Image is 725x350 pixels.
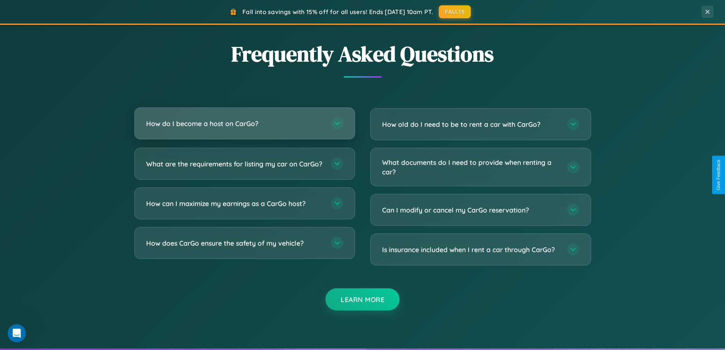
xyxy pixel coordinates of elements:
h3: How old do I need to be to rent a car with CarGo? [382,120,559,129]
button: Learn More [325,288,400,310]
h3: Is insurance included when I rent a car through CarGo? [382,245,559,254]
span: Fall into savings with 15% off for all users! Ends [DATE] 10am PT. [242,8,433,16]
h3: What are the requirements for listing my car on CarGo? [146,159,323,169]
h3: How does CarGo ensure the safety of my vehicle? [146,238,323,248]
div: Give Feedback [716,160,721,190]
button: FALL15 [439,5,471,18]
h3: Can I modify or cancel my CarGo reservation? [382,205,559,215]
iframe: Intercom live chat [8,324,26,342]
h2: Frequently Asked Questions [134,39,591,69]
h3: How can I maximize my earnings as a CarGo host? [146,199,323,208]
h3: How do I become a host on CarGo? [146,119,323,128]
h3: What documents do I need to provide when renting a car? [382,158,559,176]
